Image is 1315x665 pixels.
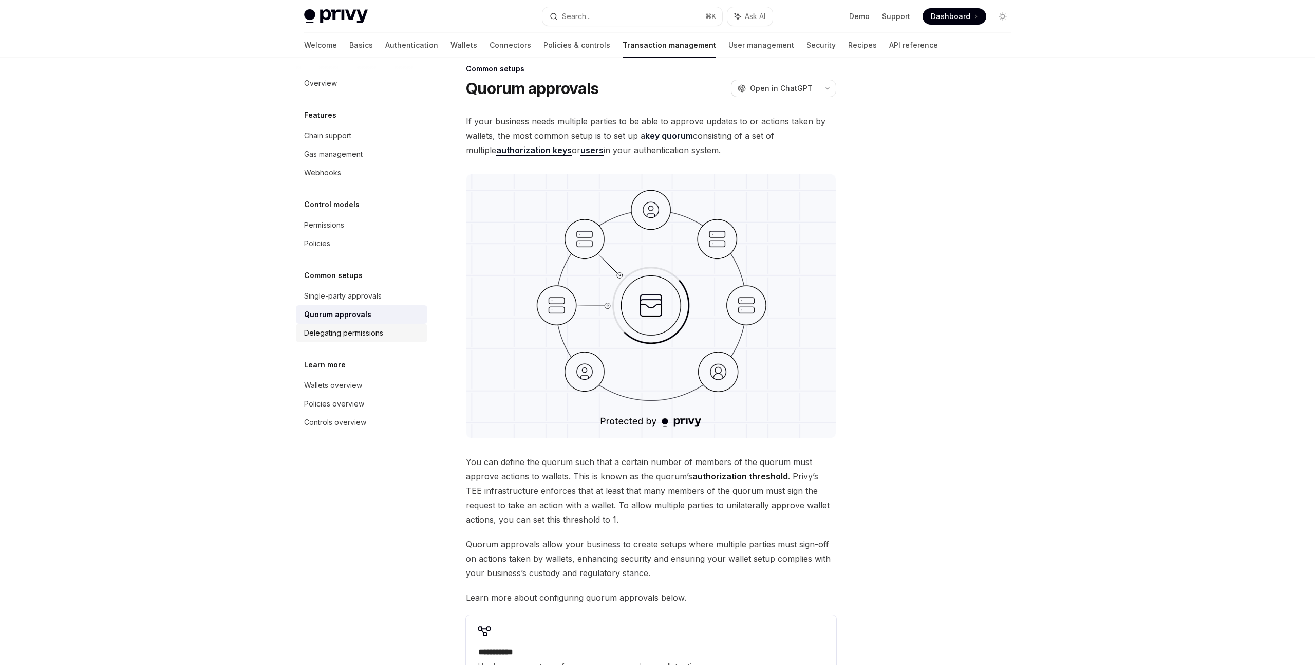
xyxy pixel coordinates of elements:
div: Wallets overview [304,379,362,392]
span: Ask AI [745,11,765,22]
span: If your business needs multiple parties to be able to approve updates to or actions taken by wall... [466,114,836,157]
a: Support [882,11,910,22]
div: Policies overview [304,398,364,410]
a: Security [806,33,836,58]
h5: Features [304,109,336,121]
div: Overview [304,77,337,89]
div: Search... [562,10,591,23]
button: Open in ChatGPT [731,80,819,97]
a: Gas management [296,145,427,163]
a: Single-party approvals [296,287,427,305]
button: Toggle dark mode [994,8,1011,25]
a: Policies & controls [543,33,610,58]
a: Dashboard [923,8,986,25]
a: Connectors [490,33,531,58]
h5: Learn more [304,359,346,371]
a: Webhooks [296,163,427,182]
a: User management [728,33,794,58]
button: Search...⌘K [542,7,722,26]
a: users [580,145,604,156]
img: light logo [304,9,368,24]
div: Chain support [304,130,351,142]
a: API reference [889,33,938,58]
div: Controls overview [304,416,366,429]
a: Policies overview [296,395,427,413]
h5: Common setups [304,269,363,282]
a: Wallets overview [296,376,427,395]
span: Learn more about configuring quorum approvals below. [466,590,836,605]
div: Common setups [466,64,836,74]
h1: Quorum approvals [466,79,598,98]
a: Policies [296,234,427,253]
a: Demo [849,11,870,22]
span: Dashboard [931,11,970,22]
a: Chain support [296,126,427,145]
div: Permissions [304,219,344,231]
button: Ask AI [727,7,773,26]
span: Open in ChatGPT [750,83,813,94]
strong: authorization threshold [692,471,788,482]
span: You can define the quorum such that a certain number of members of the quorum must approve action... [466,455,836,527]
a: Basics [349,33,373,58]
div: Quorum approvals [304,308,371,321]
a: Quorum approvals [296,305,427,324]
span: ⌘ K [705,12,716,21]
a: key quorum [645,131,693,141]
span: Quorum approvals allow your business to create setups where multiple parties must sign-off on act... [466,537,836,580]
div: Webhooks [304,167,341,179]
a: Wallets [450,33,477,58]
div: Delegating permissions [304,327,383,339]
img: quorum approval [466,174,836,438]
a: Delegating permissions [296,324,427,342]
div: Policies [304,237,330,250]
div: Single-party approvals [304,290,382,302]
h5: Control models [304,198,360,211]
a: Authentication [385,33,438,58]
a: Overview [296,74,427,93]
a: Permissions [296,216,427,234]
div: Gas management [304,148,363,160]
a: Recipes [848,33,877,58]
a: Controls overview [296,413,427,432]
a: authorization keys [496,145,572,156]
a: Welcome [304,33,337,58]
a: Transaction management [623,33,716,58]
